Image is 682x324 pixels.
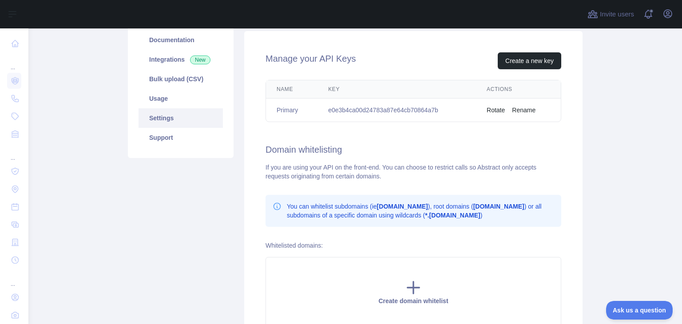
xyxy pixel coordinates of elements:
[139,30,223,50] a: Documentation
[425,212,480,219] b: *.[DOMAIN_NAME]
[266,80,317,99] th: Name
[600,9,634,20] span: Invite users
[606,301,673,320] iframe: Toggle Customer Support
[139,108,223,128] a: Settings
[190,55,210,64] span: New
[498,52,561,69] button: Create a new key
[476,80,561,99] th: Actions
[586,7,636,21] button: Invite users
[7,270,21,288] div: ...
[512,106,535,115] button: Rename
[377,203,428,210] b: [DOMAIN_NAME]
[139,69,223,89] a: Bulk upload (CSV)
[378,297,448,304] span: Create domain whitelist
[7,53,21,71] div: ...
[317,80,476,99] th: Key
[287,202,554,220] p: You can whitelist subdomains (ie ), root domains ( ) or all subdomains of a specific domain using...
[266,143,561,156] h2: Domain whitelisting
[139,89,223,108] a: Usage
[266,242,323,249] label: Whitelisted domains:
[139,50,223,69] a: Integrations New
[139,128,223,147] a: Support
[266,163,561,181] div: If you are using your API on the front-end. You can choose to restrict calls so Abstract only acc...
[317,99,476,122] td: e0e3b4ca00d24783a87e64cb70864a7b
[266,99,317,122] td: Primary
[473,203,524,210] b: [DOMAIN_NAME]
[7,144,21,162] div: ...
[487,106,505,115] button: Rotate
[266,52,356,69] h2: Manage your API Keys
